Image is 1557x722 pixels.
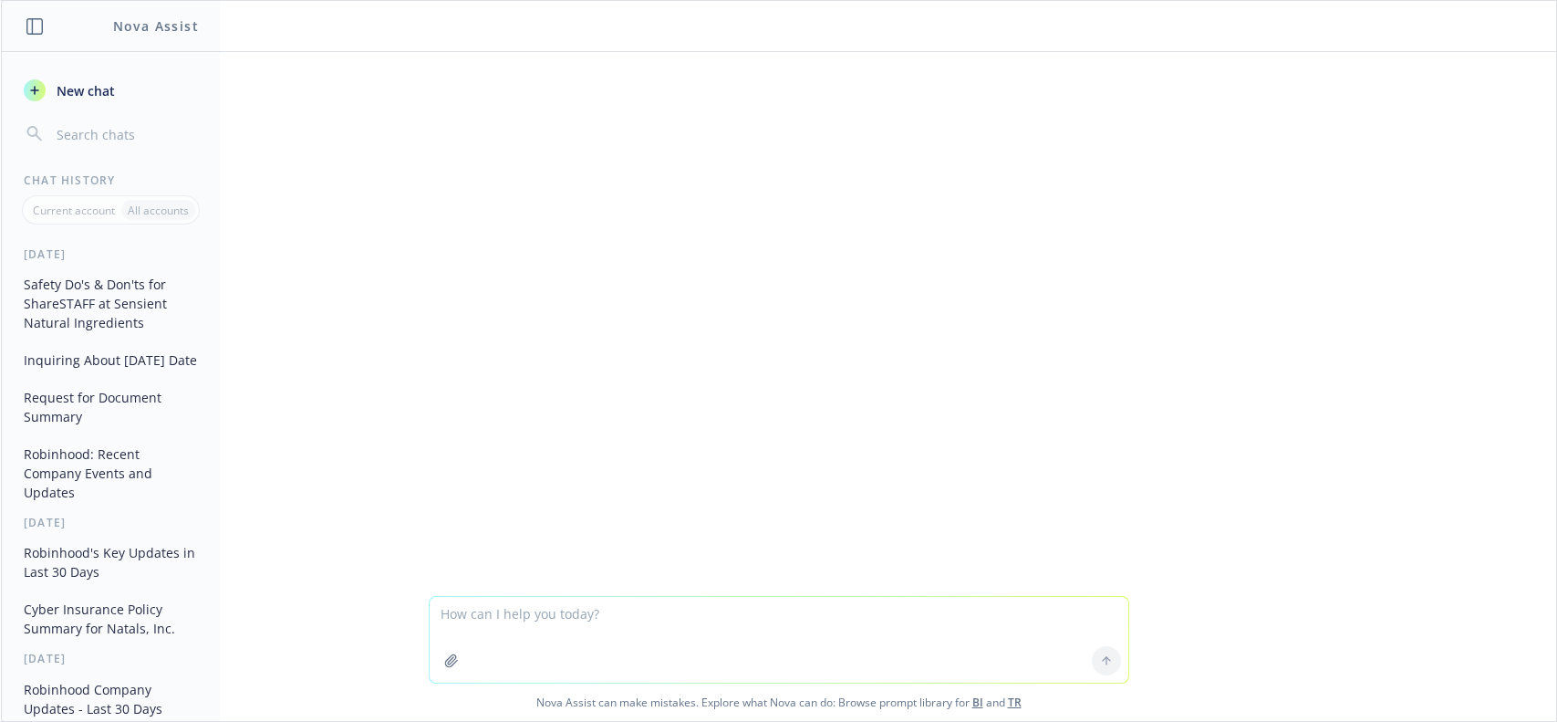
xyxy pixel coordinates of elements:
div: [DATE] [2,246,220,262]
button: Safety Do's & Don'ts for ShareSTAFF at Sensient Natural Ingredients [16,269,205,338]
p: All accounts [128,203,189,218]
input: Search chats [53,121,198,147]
p: Current account [33,203,115,218]
a: BI [972,695,983,710]
button: Request for Document Summary [16,382,205,432]
span: New chat [53,81,115,100]
button: New chat [16,74,205,107]
div: Chat History [2,173,220,188]
button: Robinhood's Key Updates in Last 30 Days [16,538,205,587]
span: Nova Assist can make mistakes. Explore what Nova can do: Browse prompt library for and [8,684,1549,721]
button: Robinhood: Recent Company Events and Updates [16,439,205,507]
div: [DATE] [2,515,220,530]
button: Inquiring About [DATE] Date [16,345,205,375]
div: [DATE] [2,651,220,666]
button: Cyber Insurance Policy Summary for Natals, Inc. [16,594,205,644]
a: TR [1008,695,1022,710]
h1: Nova Assist [113,16,199,36]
